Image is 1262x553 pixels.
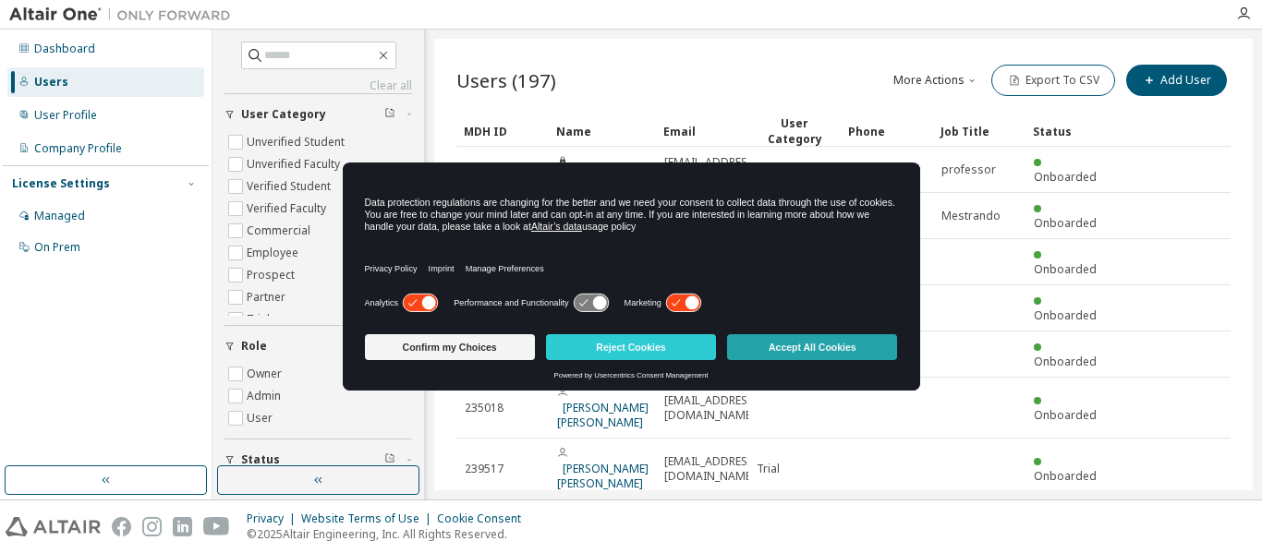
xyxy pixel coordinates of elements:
[12,176,110,191] div: License Settings
[465,462,504,476] span: 239517
[241,339,267,354] span: Role
[301,511,437,526] div: Website Terms of Use
[247,264,298,286] label: Prospect
[247,308,273,331] label: Trial
[940,116,1018,146] div: Job Title
[173,517,192,536] img: linkedin.svg
[247,131,348,153] label: Unverified Student
[34,209,85,223] div: Managed
[224,439,412,480] button: Status
[848,116,926,146] div: Phone
[757,462,780,476] span: Trial
[384,452,395,467] span: Clear filter
[241,452,280,467] span: Status
[464,116,541,146] div: MDH ID
[756,115,833,147] div: User Category
[34,240,80,255] div: On Prem
[663,116,741,146] div: Email
[247,407,276,429] label: User
[112,517,131,536] img: facebook.svg
[1034,215,1097,231] span: Onboarded
[247,526,532,542] p: © 2025 Altair Engineering, Inc. All Rights Reserved.
[203,517,230,536] img: youtube.svg
[557,400,649,430] a: [PERSON_NAME] [PERSON_NAME]
[1034,307,1097,323] span: Onboarded
[247,198,330,220] label: Verified Faculty
[892,65,980,96] button: More Actions
[9,6,240,24] img: Altair One
[34,42,95,56] div: Dashboard
[34,75,68,90] div: Users
[1033,116,1110,146] div: Status
[6,517,101,536] img: altair_logo.svg
[1034,354,1097,369] span: Onboarded
[1126,65,1227,96] button: Add User
[1034,261,1097,277] span: Onboarded
[456,67,556,93] span: Users (197)
[241,107,326,122] span: User Category
[247,242,302,264] label: Employee
[941,209,1001,223] span: Mestrando
[247,286,289,308] label: Partner
[437,511,532,526] div: Cookie Consent
[142,517,162,536] img: instagram.svg
[1034,468,1097,484] span: Onboarded
[556,116,649,146] div: Name
[247,153,344,175] label: Unverified Faculty
[557,461,649,491] a: [PERSON_NAME] [PERSON_NAME]
[664,393,758,423] span: [EMAIL_ADDRESS][DOMAIN_NAME]
[1034,169,1097,185] span: Onboarded
[224,78,412,93] a: Clear all
[991,65,1115,96] button: Export To CSV
[224,326,412,367] button: Role
[941,162,996,177] span: professor
[247,511,301,526] div: Privacy
[247,363,285,385] label: Owner
[247,175,334,198] label: Verified Student
[384,107,395,122] span: Clear filter
[247,220,314,242] label: Commercial
[34,141,122,156] div: Company Profile
[664,155,758,185] span: [EMAIL_ADDRESS][DOMAIN_NAME]
[34,108,97,123] div: User Profile
[1034,407,1097,423] span: Onboarded
[664,454,758,484] span: [EMAIL_ADDRESS][DOMAIN_NAME]
[465,401,504,415] span: 235018
[224,94,412,135] button: User Category
[247,385,285,407] label: Admin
